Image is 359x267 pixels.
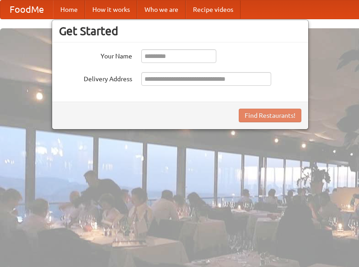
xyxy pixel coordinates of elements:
[59,24,301,38] h3: Get Started
[0,0,53,19] a: FoodMe
[85,0,137,19] a: How it works
[53,0,85,19] a: Home
[186,0,241,19] a: Recipe videos
[59,72,132,84] label: Delivery Address
[137,0,186,19] a: Who we are
[239,109,301,122] button: Find Restaurants!
[59,49,132,61] label: Your Name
